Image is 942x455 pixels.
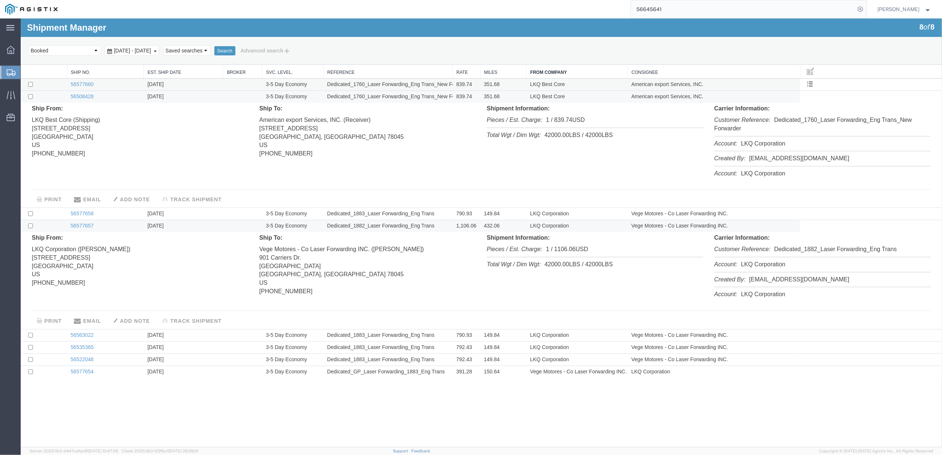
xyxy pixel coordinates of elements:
[466,98,521,105] i: Pieces / Est. Charge:
[169,449,198,453] span: [DATE] 09:39:01
[303,72,432,85] td: Dedicated_1760_Laser Forwarding_Eng Trans_New Forwarder
[694,258,725,264] i: Created By:
[506,60,607,72] td: LKQ Best Core
[241,311,303,323] td: 3-5 Day Economy
[783,47,797,60] button: Manage table columns
[50,314,73,319] a: 56563022
[50,63,73,69] a: 56577660
[463,51,502,57] a: Miles
[88,296,135,309] button: ADD NOTE
[30,449,118,453] span: Server: 2025.19.0-d447cefac8f
[459,311,506,323] td: 149.84
[694,216,749,222] b: Carrier Information:
[241,72,303,85] td: 3-5 Day Economy
[303,47,432,60] th: Reference
[694,224,910,239] li: Dedicated_1882_Laser Forwarding_Eng Trans
[607,60,779,72] td: American export Services, INC.
[11,296,46,309] button: PRINT
[307,51,428,57] a: Reference
[303,323,432,335] td: Dedicated_1883_Laser Forwarding_Eng Trans
[631,0,856,18] input: Search for shipment number, reference number
[432,335,460,347] td: 792.43
[11,95,228,140] address: LKQ Best Core (Shipping) [STREET_ADDRESS] [GEOGRAPHIC_DATA] US [PHONE_NUMBER]
[510,51,603,57] a: From Company
[506,189,607,202] td: LKQ Corporation
[694,118,910,133] li: LKQ Corporation
[466,113,520,120] i: Total Wgt / Dim Wgt:
[694,273,717,279] i: Account:
[393,449,411,453] a: Support
[303,202,432,214] td: Dedicated_1882_Laser Forwarding_Eng Trans
[432,311,460,323] td: 790.93
[136,175,206,187] button: TRACK SHIPMENT
[466,95,683,110] li: 1 / 839.74USD
[607,335,779,347] td: Vege Motores - Co Laser Forwarding INC.
[239,216,262,222] b: Ship To:
[11,175,46,187] button: PRINT
[48,296,86,309] button: EMAIL
[123,323,203,335] td: [DATE]
[122,449,198,453] span: Client: 2025.19.0-129fbcf
[411,449,430,453] a: Feedback
[436,51,456,57] a: Rate
[611,51,776,57] a: Consignee
[694,152,717,158] i: Account:
[215,26,275,38] button: Advanced search
[607,311,779,323] td: Vege Motores - Co Laser Forwarding INC.
[88,449,118,453] span: [DATE] 10:47:06
[48,175,86,187] button: EMAIL
[694,87,749,93] b: Carrier Information:
[123,47,203,60] th: Est. Ship Date
[459,202,506,214] td: 432.06
[432,72,460,85] td: 839.74
[50,204,73,210] a: 56577657
[506,202,607,214] td: LKQ Corporation
[432,60,460,72] td: 839.74
[206,51,238,57] a: Broker
[11,224,228,269] address: LKQ Corporation ([PERSON_NAME]) [STREET_ADDRESS] [GEOGRAPHIC_DATA] US [PHONE_NUMBER]
[123,202,203,214] td: [DATE]
[11,87,42,93] b: Ship From:
[694,148,910,160] li: LKQ Corporation
[50,326,73,332] a: 56535365
[466,224,683,239] li: 1 / 1106.06USD
[123,311,203,323] td: [DATE]
[241,47,303,60] th: Svc. Level.
[607,72,779,85] td: American export Services, INC.
[194,28,215,37] button: Search
[607,189,779,202] td: Vege Motores - Co Laser Forwarding INC.
[91,29,132,35] span: Sep 22nd 2025 - Sep 26th 2025
[241,189,303,202] td: 3-5 Day Economy
[459,60,506,72] td: 351.68
[127,51,198,57] a: Est. Ship Date
[432,189,460,202] td: 790.93
[46,47,123,60] th: Ship No.
[694,98,750,105] i: Customer Reference:
[245,51,299,57] a: Svc. Level.
[88,175,135,187] button: ADD NOTE
[50,51,119,57] a: Ship No.
[459,72,506,85] td: 351.68
[50,75,73,81] a: 56508428
[241,60,303,72] td: 3-5 Day Economy
[21,18,942,447] iframe: FS Legacy Container
[303,60,432,72] td: Dedicated_1760_Laser Forwarding_Eng Trans_New Forwarder
[878,5,920,13] span: Jorge Hinojosa
[466,216,529,222] b: Shipment Information:
[241,323,303,335] td: 3-5 Day Economy
[506,311,607,323] td: LKQ Corporation
[303,311,432,323] td: Dedicated_1883_Laser Forwarding_Eng Trans
[123,347,203,359] td: [DATE]
[239,224,455,277] address: Vege Motores - Co Laser Forwarding INC. ([PERSON_NAME]) 901 Carriers Dr. [GEOGRAPHIC_DATA] [GEOGR...
[459,347,506,359] td: 150.64
[123,60,203,72] td: [DATE]
[459,335,506,347] td: 149.84
[432,323,460,335] td: 792.43
[466,243,520,249] i: Total Wgt / Dim Wgt:
[819,448,933,454] span: Copyright © [DATE]-[DATE] Agistix Inc., All Rights Reserved
[694,137,725,143] i: Created By:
